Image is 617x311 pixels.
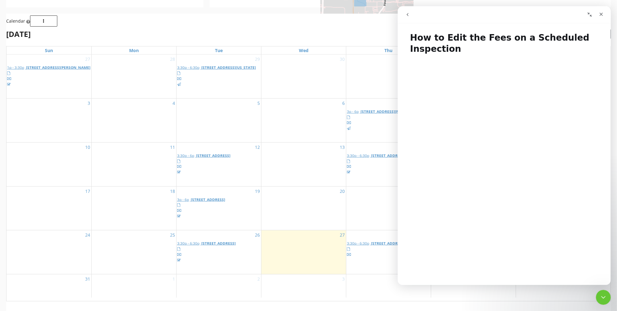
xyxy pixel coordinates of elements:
[177,152,260,175] a: 3:30p - 6p [STREET_ADDRESS]
[91,186,176,230] td: Go to August 18, 2025
[261,98,346,142] td: Go to August 6, 2025
[6,18,25,24] span: Calendar
[86,99,91,108] a: Go to August 3, 2025
[371,153,435,158] span: [STREET_ADDRESS][PERSON_NAME]
[128,47,140,54] a: Monday
[346,98,431,142] td: Go to August 7, 2025
[7,55,91,98] td: Go to July 27, 2025
[91,274,176,298] td: Go to September 1, 2025
[169,55,176,64] a: Go to July 28, 2025
[7,230,91,274] td: Go to August 24, 2025
[7,65,24,70] span: 1p - 3:30p
[169,230,176,239] a: Go to August 25, 2025
[176,98,261,142] td: Go to August 5, 2025
[177,241,236,263] a: 3:30p - 6:30p [STREET_ADDRESS]
[7,65,90,87] a: 1p - 3:30p [STREET_ADDRESS][PERSON_NAME]
[84,230,91,239] a: Go to August 24, 2025
[196,153,230,158] span: [STREET_ADDRESS]
[371,241,405,246] span: [STREET_ADDRESS]
[596,290,611,305] iframe: Intercom live chat
[91,230,176,274] td: Go to August 25, 2025
[176,274,261,298] td: Go to September 2, 2025
[214,47,224,54] a: Tuesday
[177,241,199,246] span: 3:30p - 6:30p
[347,108,430,131] a: 3p - 6p [STREET_ADDRESS][PERSON_NAME]
[347,153,369,158] span: 3:30p - 6:30p
[383,47,394,54] a: Thursday
[347,153,435,175] a: 3:30p - 6:30p [STREET_ADDRESS][PERSON_NAME]
[516,274,601,298] td: Go to September 6, 2025
[254,187,261,196] a: Go to August 19, 2025
[346,142,431,186] td: Go to August 14, 2025
[84,274,91,283] a: Go to August 31, 2025
[7,186,91,230] td: Go to August 17, 2025
[177,240,260,263] a: 3:30p - 6:30p [STREET_ADDRESS]
[177,153,194,158] span: 3:30p - 6p
[347,109,359,114] span: 3p - 6p
[347,241,369,246] span: 3:30p - 6:30p
[191,197,225,202] span: [STREET_ADDRESS]
[256,274,261,283] a: Go to September 2, 2025
[177,153,230,175] a: 3:30p - 6p [STREET_ADDRESS]
[261,142,346,186] td: Go to August 13, 2025
[339,230,346,239] a: Go to August 27, 2025
[256,99,261,108] a: Go to August 5, 2025
[298,47,310,54] a: Wednesday
[176,230,261,274] td: Go to August 26, 2025
[261,55,346,98] td: Go to July 30, 2025
[346,186,431,230] td: Go to August 21, 2025
[26,65,90,70] span: [STREET_ADDRESS][PERSON_NAME]
[347,241,405,257] a: 3:30p - 6:30p [STREET_ADDRESS]
[84,143,91,152] a: Go to August 10, 2025
[177,196,260,220] a: 3p - 6p [STREET_ADDRESS]
[346,274,431,298] td: Go to September 4, 2025
[177,197,225,219] a: 3p - 6p [STREET_ADDRESS]
[177,65,199,70] span: 3:30p - 6:30p
[7,142,91,186] td: Go to August 10, 2025
[84,55,91,64] a: Go to July 27, 2025
[398,6,611,285] iframe: Intercom live chat
[341,274,346,283] a: Go to September 3, 2025
[7,64,91,87] a: 1p - 3:30p [STREET_ADDRESS][PERSON_NAME]
[91,142,176,186] td: Go to August 11, 2025
[176,142,261,186] td: Go to August 12, 2025
[7,274,91,298] td: Go to August 31, 2025
[176,186,261,230] td: Go to August 19, 2025
[91,98,176,142] td: Go to August 4, 2025
[7,98,91,142] td: Go to August 3, 2025
[346,230,431,274] td: Go to August 28, 2025
[177,64,260,87] a: 3:30p - 6:30p [STREET_ADDRESS][US_STATE]
[261,230,346,274] td: Go to August 27, 2025
[254,55,261,64] a: Go to July 29, 2025
[169,143,176,152] a: Go to August 11, 2025
[6,29,31,40] h2: [DATE]
[339,55,346,64] a: Go to July 30, 2025
[176,55,261,98] td: Go to July 29, 2025
[341,99,346,108] a: Go to August 6, 2025
[201,65,256,70] span: [STREET_ADDRESS][US_STATE]
[171,274,176,283] a: Go to September 1, 2025
[169,187,176,196] a: Go to August 18, 2025
[177,197,189,202] span: 3p - 6p
[261,274,346,298] td: Go to September 3, 2025
[254,230,261,239] a: Go to August 26, 2025
[339,187,346,196] a: Go to August 20, 2025
[84,187,91,196] a: Go to August 17, 2025
[254,143,261,152] a: Go to August 12, 2025
[347,152,430,175] a: 3:30p - 6:30p [STREET_ADDRESS][PERSON_NAME]
[431,274,516,298] td: Go to September 5, 2025
[346,55,431,98] td: Go to July 31, 2025
[339,143,346,152] a: Go to August 13, 2025
[44,47,54,54] a: Sunday
[201,241,236,246] span: [STREET_ADDRESS]
[361,109,425,114] span: [STREET_ADDRESS][PERSON_NAME]
[91,55,176,98] td: Go to July 28, 2025
[347,240,430,258] a: 3:30p - 6:30p [STREET_ADDRESS]
[177,65,256,87] a: 3:30p - 6:30p [STREET_ADDRESS][US_STATE]
[261,186,346,230] td: Go to August 20, 2025
[347,109,425,131] a: 3p - 6p [STREET_ADDRESS][PERSON_NAME]
[171,99,176,108] a: Go to August 4, 2025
